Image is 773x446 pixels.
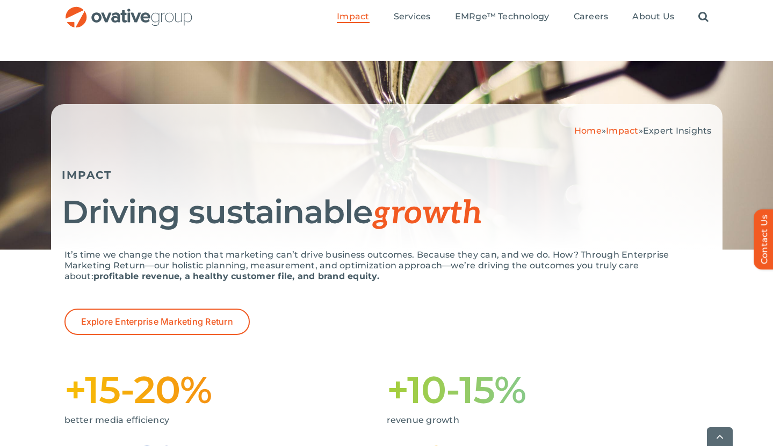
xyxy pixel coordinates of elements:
a: OG_Full_horizontal_RGB [64,5,193,16]
p: It’s time we change the notion that marketing can’t drive business outcomes. Because they can, an... [64,250,709,282]
a: About Us [632,11,674,23]
span: growth [372,194,482,233]
a: Home [574,126,602,136]
span: Expert Insights [643,126,712,136]
h5: IMPACT [62,169,712,181]
a: Impact [337,11,369,23]
a: Services [394,11,431,23]
a: Search [698,11,709,23]
span: Impact [337,11,369,22]
a: Careers [574,11,609,23]
p: revenue growth [387,415,693,426]
a: Explore Enterprise Marketing Return [64,309,250,335]
strong: profitable revenue, a healthy customer file, and brand equity. [93,271,379,281]
span: EMRge™ Technology [455,11,550,22]
a: Impact [606,126,638,136]
span: Services [394,11,431,22]
span: Careers [574,11,609,22]
h1: +10-15% [387,372,709,407]
span: About Us [632,11,674,22]
p: better media efficiency [64,415,371,426]
span: Explore Enterprise Marketing Return [81,317,233,327]
span: » » [574,126,712,136]
h1: Driving sustainable [62,195,712,231]
a: EMRge™ Technology [455,11,550,23]
h1: +15-20% [64,372,387,407]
